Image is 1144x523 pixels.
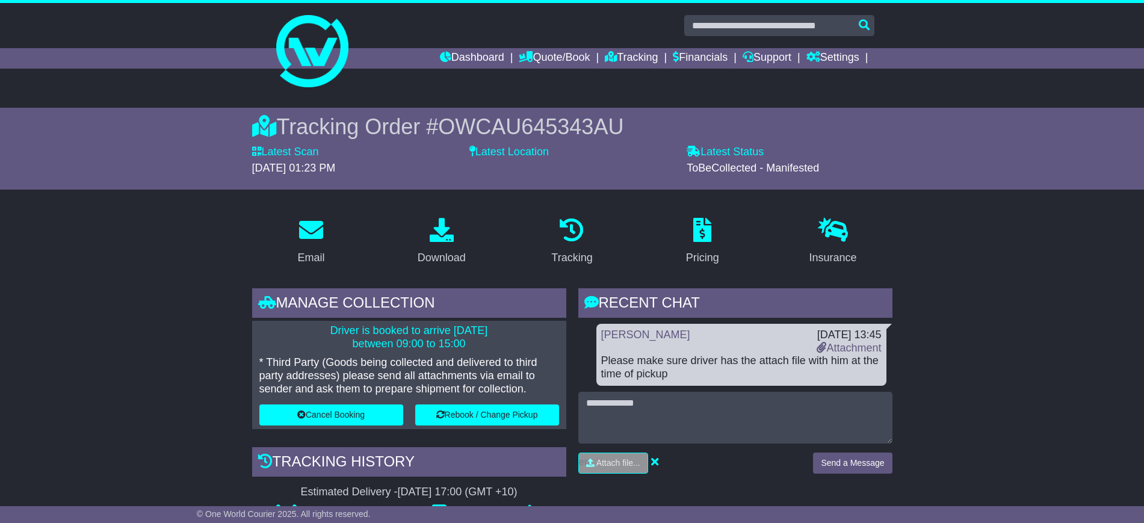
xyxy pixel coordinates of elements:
label: Latest Location [469,146,549,159]
a: Tracking [543,214,600,270]
a: Financials [673,48,728,69]
div: Tracking [551,250,592,266]
button: Rebook / Change Pickup [415,404,559,426]
div: Please make sure driver has the attach file with him at the time of pickup [601,354,882,380]
span: OWCAU645343AU [438,114,623,139]
div: Estimated Delivery - [252,486,566,499]
div: Download [418,250,466,266]
a: Pricing [678,214,727,270]
a: Attachment [817,342,881,354]
span: © One World Courier 2025. All rights reserved. [197,509,371,519]
span: ToBeCollected - Manifested [687,162,819,174]
label: Latest Status [687,146,764,159]
div: RECENT CHAT [578,288,892,321]
a: Support [743,48,791,69]
a: [PERSON_NAME] [601,329,690,341]
div: Tracking Order # [252,114,892,140]
a: Tracking [605,48,658,69]
a: Dashboard [440,48,504,69]
div: Insurance [809,250,857,266]
div: Email [297,250,324,266]
a: Quote/Book [519,48,590,69]
a: Download [410,214,474,270]
p: Driver is booked to arrive [DATE] between 09:00 to 15:00 [259,324,559,350]
a: Email [289,214,332,270]
div: [DATE] 13:45 [817,329,881,342]
div: Tracking history [252,447,566,480]
div: Manage collection [252,288,566,321]
a: Insurance [802,214,865,270]
span: [DATE] 01:23 PM [252,162,336,174]
p: * Third Party (Goods being collected and delivered to third party addresses) please send all atta... [259,356,559,395]
a: Settings [806,48,859,69]
div: [DATE] 17:00 (GMT +10) [398,486,518,499]
button: Send a Message [813,453,892,474]
div: Pricing [686,250,719,266]
button: Cancel Booking [259,404,403,426]
label: Latest Scan [252,146,319,159]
